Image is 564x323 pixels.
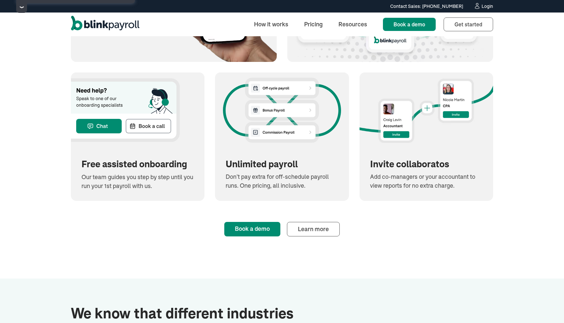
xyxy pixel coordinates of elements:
[370,159,483,170] h3: Invite collaboratos
[298,225,329,233] span: Learn more
[249,17,294,31] a: How it works
[393,21,425,28] span: Book a demo
[451,252,564,323] iframe: Chat Widget
[390,3,463,10] div: Contact Sales: [PHONE_NUMBER]
[71,16,140,33] a: home
[383,18,436,31] a: Book a demo
[333,17,372,31] a: Resources
[482,4,493,9] div: Login
[370,172,483,190] p: Add co-managers or your accountant to view reports for no extra charge.
[474,3,493,10] a: Login
[81,173,194,190] p: Our team guides you step by step until you run your 1st payroll with us.
[226,159,338,170] h3: Unlimited payroll
[454,21,482,28] span: Get started
[287,222,340,236] a: Learn more
[299,17,328,31] a: Pricing
[224,222,280,236] a: Book a demo
[226,172,338,190] p: Don’t pay extra for off-schedule payroll runs. One pricing, all inclusive.
[81,159,194,170] h3: Free assisted onboarding
[444,17,493,31] a: Get started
